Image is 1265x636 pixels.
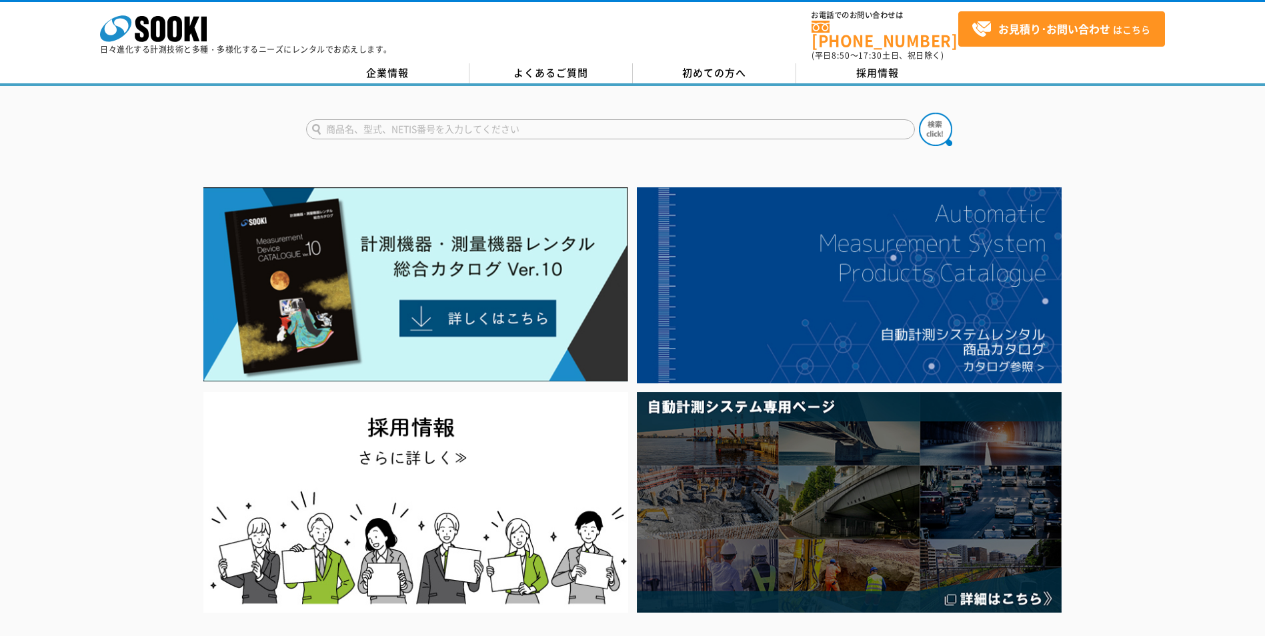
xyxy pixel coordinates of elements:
a: 企業情報 [306,63,469,83]
a: よくあるご質問 [469,63,633,83]
input: 商品名、型式、NETIS番号を入力してください [306,119,915,139]
a: [PHONE_NUMBER] [812,21,958,48]
img: 自動計測システムカタログ [637,187,1062,383]
img: Catalog Ver10 [203,187,628,382]
span: 17:30 [858,49,882,61]
a: 採用情報 [796,63,960,83]
img: 自動計測システム専用ページ [637,392,1062,613]
img: SOOKI recruit [203,392,628,613]
span: 8:50 [832,49,850,61]
a: 初めての方へ [633,63,796,83]
p: 日々進化する計測技術と多種・多様化するニーズにレンタルでお応えします。 [100,45,392,53]
strong: お見積り･お問い合わせ [998,21,1110,37]
span: 初めての方へ [682,65,746,80]
span: はこちら [972,19,1150,39]
span: お電話でのお問い合わせは [812,11,958,19]
a: お見積り･お問い合わせはこちら [958,11,1165,47]
span: (平日 ～ 土日、祝日除く) [812,49,944,61]
img: btn_search.png [919,113,952,146]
